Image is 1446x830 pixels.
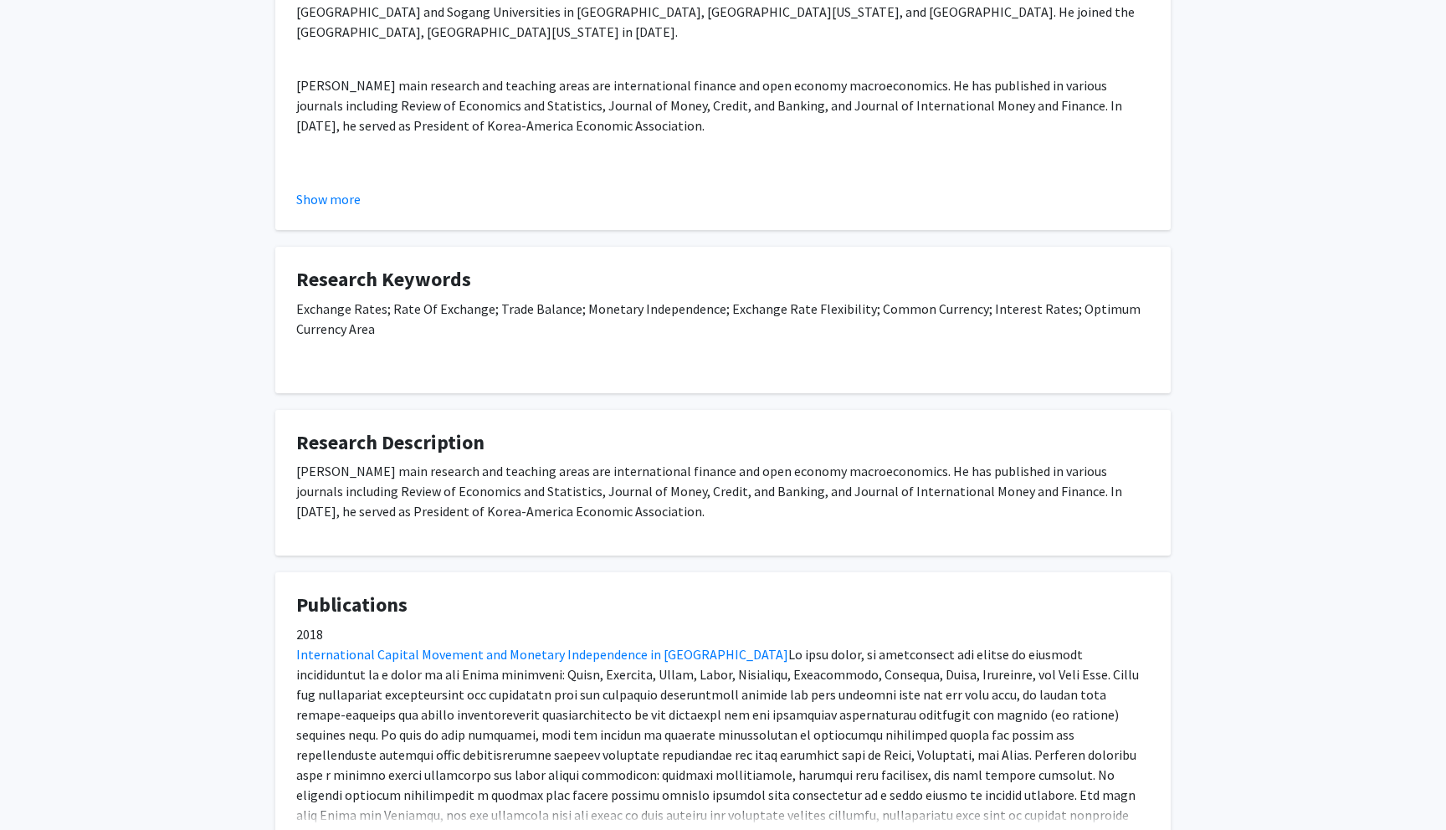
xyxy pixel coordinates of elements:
[296,593,1150,617] h4: Publications
[296,268,1150,292] h4: Research Keywords
[296,461,1150,521] p: [PERSON_NAME] main research and teaching areas are international finance and open economy macroec...
[296,299,1150,372] div: Exchange Rates; Rate Of Exchange; Trade Balance; Monetary Independence; Exchange Rate Flexibility...
[296,431,1150,455] h4: Research Description
[296,646,788,663] a: International Capital Movement and Monetary Independence in [GEOGRAPHIC_DATA]
[296,189,361,209] button: Show more
[296,75,1150,176] p: [PERSON_NAME] main research and teaching areas are international finance and open economy macroec...
[13,755,71,817] iframe: Chat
